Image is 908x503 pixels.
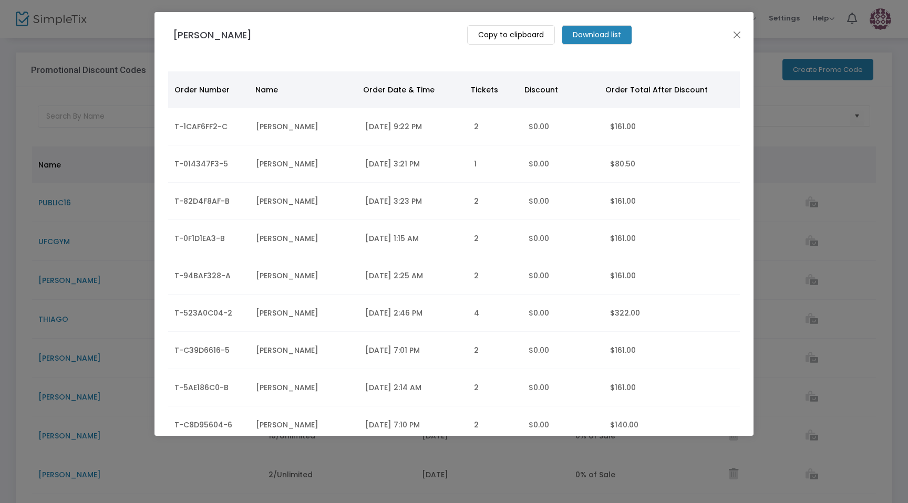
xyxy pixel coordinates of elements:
m-button: Download list [562,25,632,45]
td: 2 [468,183,522,220]
td: [DATE] 3:23 PM [359,183,468,220]
td: [DATE] 2:14 AM [359,369,468,406]
m-button: Copy to clipboard [467,25,555,45]
td: $322.00 [604,295,740,332]
td: [PERSON_NAME] [250,220,358,257]
td: $0.00 [522,295,604,332]
td: $0.00 [522,332,604,369]
span: Order Date & Time [363,85,435,95]
td: [DATE] 2:25 AM [359,257,468,295]
td: $161.00 [604,183,740,220]
span: Name [255,85,278,95]
td: T-5AE186C0-B [168,369,250,406]
td: $161.00 [604,108,740,145]
td: T-523A0C04-2 [168,295,250,332]
td: T-1CAF6FF2-C [168,108,250,145]
td: $0.00 [522,145,604,183]
span: Order Total After Discount [605,85,708,95]
td: [DATE] 3:21 PM [359,145,468,183]
td: [PERSON_NAME] [250,295,358,332]
td: $140.00 [604,406,740,444]
td: T-0F1D1EA3-B [168,220,250,257]
td: $161.00 [604,332,740,369]
td: $0.00 [522,369,604,406]
td: 2 [468,257,522,295]
td: [PERSON_NAME] [250,332,358,369]
td: [DATE] 7:10 PM [359,406,468,444]
td: 2 [468,220,522,257]
td: T-94BAF328-A [168,257,250,295]
td: 2 [468,108,522,145]
td: [DATE] 9:22 PM [359,108,468,145]
td: 1 [468,145,522,183]
td: [PERSON_NAME] [250,145,358,183]
td: 2 [468,406,522,444]
td: $0.00 [522,406,604,444]
span: Tickets [471,85,498,95]
td: T-014347F3-5 [168,145,250,183]
td: [PERSON_NAME] [250,406,358,444]
td: T-C8D95604-6 [168,406,250,444]
td: $161.00 [604,220,740,257]
td: 4 [468,295,522,332]
h4: [PERSON_NAME] [173,28,262,42]
td: [DATE] 7:01 PM [359,332,468,369]
td: [DATE] 1:15 AM [359,220,468,257]
td: $80.50 [604,145,740,183]
td: [DATE] 2:46 PM [359,295,468,332]
td: $0.00 [522,183,604,220]
td: $0.00 [522,220,604,257]
td: [PERSON_NAME] [250,108,358,145]
td: 2 [468,332,522,369]
button: Close [730,28,744,41]
span: Order Number [174,85,230,95]
td: $161.00 [604,257,740,295]
td: T-82D4F8AF-B [168,183,250,220]
td: [PERSON_NAME] [250,369,358,406]
td: $0.00 [522,257,604,295]
td: $0.00 [522,108,604,145]
span: Discount [524,85,558,95]
td: 2 [468,369,522,406]
td: [PERSON_NAME] [250,183,358,220]
td: $161.00 [604,369,740,406]
td: T-C39D6616-5 [168,332,250,369]
td: [PERSON_NAME] [250,257,358,295]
